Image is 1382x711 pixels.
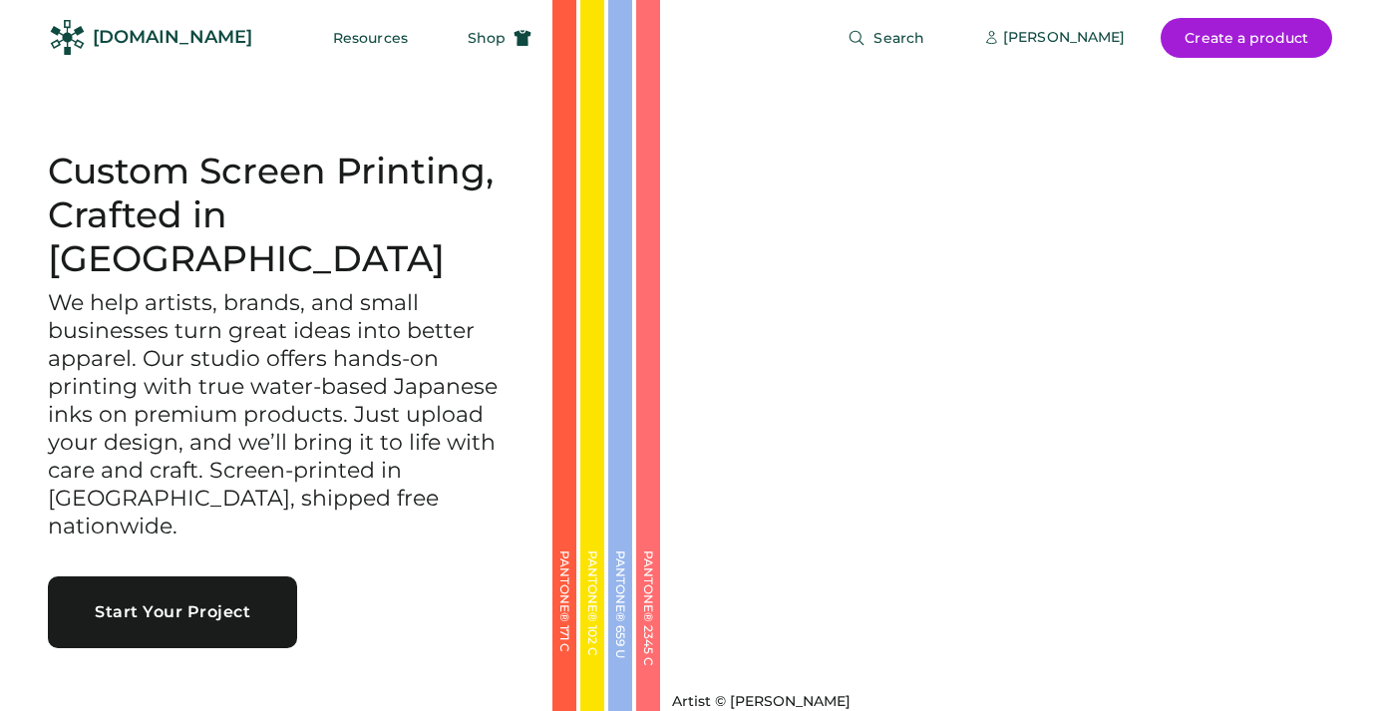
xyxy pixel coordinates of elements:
button: Start Your Project [48,576,297,648]
div: [DOMAIN_NAME] [93,25,252,50]
img: Rendered Logo - Screens [50,20,85,55]
button: Shop [444,18,555,58]
h3: We help artists, brands, and small businesses turn great ideas into better apparel. Our studio of... [48,289,505,539]
button: Search [824,18,948,58]
span: Shop [468,31,506,45]
button: Resources [309,18,432,58]
h1: Custom Screen Printing, Crafted in [GEOGRAPHIC_DATA] [48,150,505,281]
span: Search [873,31,924,45]
div: [PERSON_NAME] [1003,28,1125,48]
button: Create a product [1161,18,1332,58]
